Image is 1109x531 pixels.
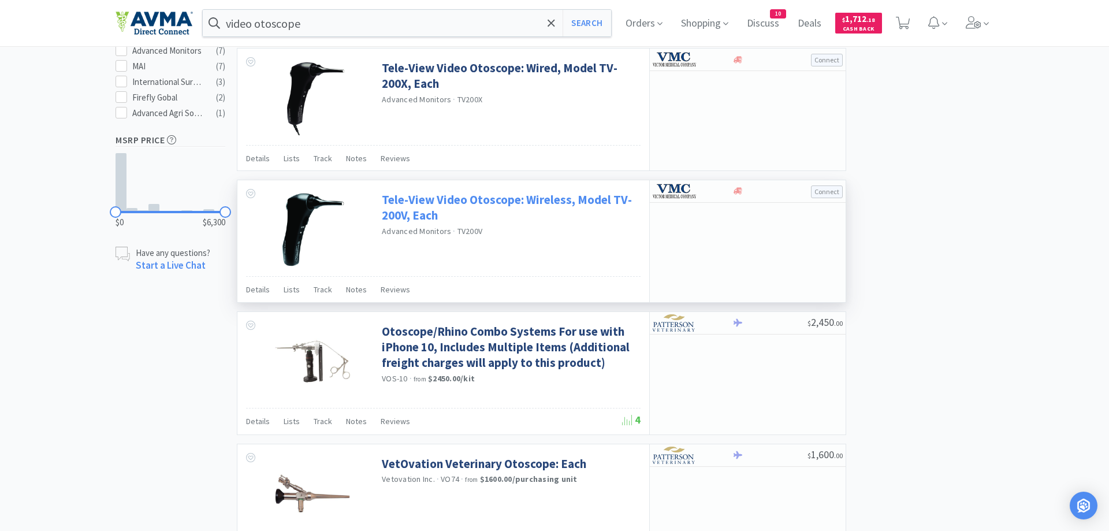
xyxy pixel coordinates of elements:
span: Lists [284,153,300,164]
span: · [410,373,412,384]
div: ( 7 ) [216,44,225,58]
div: ( 1 ) [216,106,225,120]
p: Have any questions? [136,247,210,259]
div: ( 3 ) [216,75,225,89]
span: . 18 [866,16,875,24]
a: Discuss10 [742,18,784,29]
div: Firefly Gobal [132,91,204,105]
div: Open Intercom Messenger [1070,492,1097,519]
span: Details [246,284,270,295]
span: · [453,94,455,105]
h5: MSRP Price [116,133,225,147]
span: TV200V [457,226,483,236]
a: Vetovation Inc. [382,474,435,484]
button: Connect [811,54,843,66]
span: $0 [116,216,124,229]
div: International Surgical [132,75,204,89]
a: Tele-View Video Otoscope: Wired, Model TV-200X, Each [382,60,638,92]
a: Otoscope/Rhino Combo Systems For use with iPhone 10, Includes Multiple Items (Additional freight ... [382,324,638,371]
span: $ [807,451,811,460]
button: Connect [811,185,843,198]
span: Lists [284,284,300,295]
a: Advanced Monitors [382,226,451,236]
a: Tele-View Video Otoscope: Wireless, Model TV-200V, Each [382,192,638,224]
span: from [414,375,426,383]
button: Search [563,10,611,36]
span: Notes [346,153,367,164]
img: cad112a52b82455a8b592d9717f6358c_416057.jpeg [275,324,350,399]
span: Cash Back [842,26,875,34]
span: 1,600 [807,448,843,461]
span: Reviews [381,153,410,164]
img: 1e924e8dc74e4b3a9c1fccb4071e4426_16.png [653,183,696,200]
input: Search by item, sku, manufacturer, ingredient, size... [203,10,611,36]
img: f5e969b455434c6296c6d81ef179fa71_3.png [653,447,696,464]
div: Advanced Agri Solutions [132,106,204,120]
span: TV200X [457,94,483,105]
span: Details [246,416,270,426]
img: 1e924e8dc74e4b3a9c1fccb4071e4426_16.png [653,51,696,68]
span: $6,300 [203,216,225,229]
span: VO74 [441,474,459,484]
span: from [465,476,478,484]
span: 1,712 [842,13,875,24]
span: 10 [771,10,786,18]
span: Notes [346,284,367,295]
span: $ [807,319,811,328]
strong: $2450.00 / kit [428,373,475,384]
div: ( 7 ) [216,60,225,73]
span: 2,450 [807,315,843,329]
span: Reviews [381,416,410,426]
span: Track [314,284,332,295]
a: Advanced Monitors [382,94,451,105]
div: MAI [132,60,204,73]
img: 77f012921cd04946a327929920062eb0_57043.png [275,60,350,135]
a: VetOvation Veterinary Otoscope: Each [382,456,586,471]
img: f5e969b455434c6296c6d81ef179fa71_3.png [653,314,696,332]
span: · [437,474,439,484]
span: Notes [346,416,367,426]
div: ( 2 ) [216,91,225,105]
span: . 00 [834,319,843,328]
img: c3d01685ff7b411ba3f803a499a8888e_188340.jpeg [275,456,350,531]
span: 4 [622,413,641,426]
span: Reviews [381,284,410,295]
img: 49dc2c53b6f744ed8baf1af3ecee7496_55322.png [280,192,345,267]
img: e4e33dab9f054f5782a47901c742baa9_102.png [116,11,193,35]
span: Details [246,153,270,164]
a: $1,712.18Cash Back [835,8,882,39]
span: · [453,226,455,236]
span: Lists [284,416,300,426]
span: Track [314,416,332,426]
span: VOS-10 [382,373,408,384]
span: $ [842,16,845,24]
span: Track [314,153,332,164]
a: Start a Live Chat [136,259,206,272]
a: Deals [793,18,826,29]
span: · [461,474,463,484]
div: Advanced Monitors [132,44,204,58]
strong: $1600.00 / purchasing unit [480,474,578,484]
span: . 00 [834,451,843,460]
